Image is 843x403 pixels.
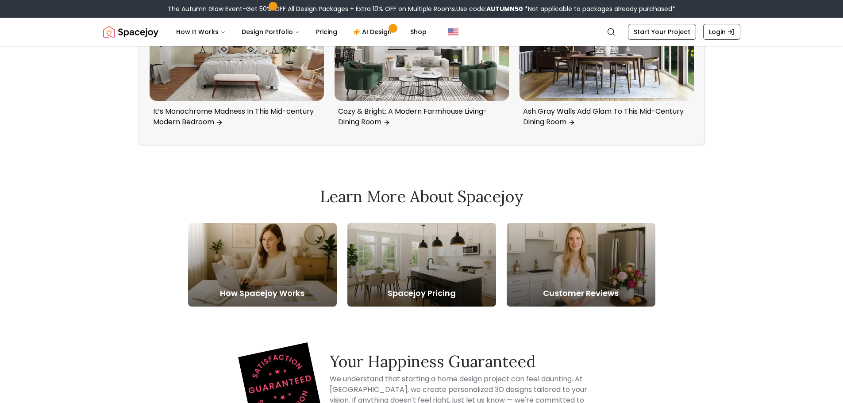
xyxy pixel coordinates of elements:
button: Design Portfolio [235,23,307,41]
a: Shop [403,23,434,41]
span: Use code: [456,4,523,13]
h3: Your Happiness Guaranteed [330,353,599,370]
h5: Spacejoy Pricing [347,287,496,299]
a: Pricing [309,23,344,41]
a: Start Your Project [628,24,696,40]
p: Ash Gray Walls Add Glam To This Mid-Century Dining Room [523,106,687,127]
span: *Not applicable to packages already purchased* [523,4,675,13]
a: Spacejoy Pricing [347,223,496,307]
h5: How Spacejoy Works [188,287,337,299]
div: The Autumn Glow Event-Get 50% OFF All Design Packages + Extra 10% OFF on Multiple Rooms. [168,4,675,13]
b: AUTUMN50 [486,4,523,13]
h5: Customer Reviews [507,287,655,299]
a: How Spacejoy Works [188,223,337,307]
img: Spacejoy Logo [103,23,158,41]
a: AI Design [346,23,401,41]
a: Spacejoy [103,23,158,41]
a: Login [703,24,740,40]
img: United States [448,27,458,37]
button: How It Works [169,23,233,41]
p: Cozy & Bright: A Modern Farmhouse Living-Dining Room [338,106,502,127]
p: It’s Monochrome Madness In This Mid-century Modern Bedroom [153,106,317,127]
h2: Learn More About Spacejoy [188,188,655,205]
a: Customer Reviews [507,223,655,307]
nav: Global [103,18,740,46]
nav: Main [169,23,434,41]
